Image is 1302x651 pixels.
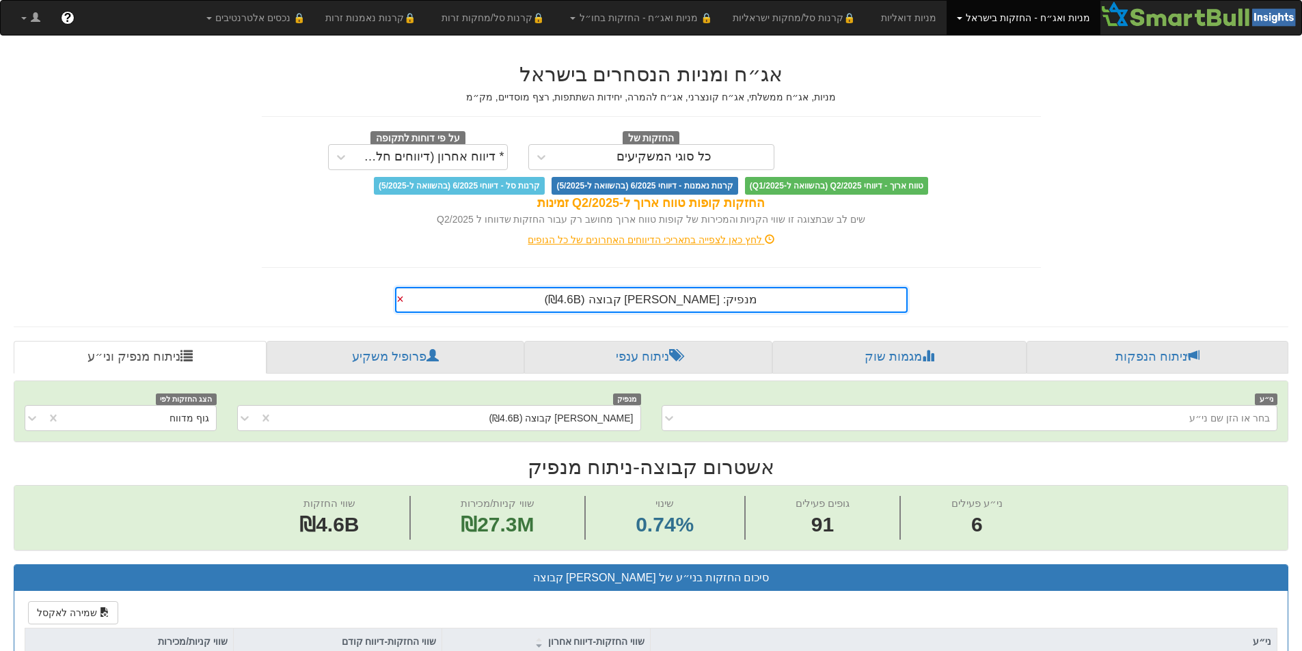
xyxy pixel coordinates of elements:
span: החזקות של [623,131,680,146]
span: 6 [951,510,1003,540]
span: מנפיק: ‏[PERSON_NAME] קבוצה ‎(₪4.6B)‎ [544,293,757,306]
span: מנפיק [613,393,641,405]
div: החזקות קופות טווח ארוך ל-Q2/2025 זמינות [262,195,1041,212]
span: על פי דוחות לתקופה [370,131,465,146]
span: ₪4.6B [299,513,359,536]
span: Clear value [396,288,408,311]
span: קרנות נאמנות - דיווחי 6/2025 (בהשוואה ל-5/2025) [552,177,737,195]
a: ניתוח הנפקות [1027,341,1288,374]
a: מניות דואליות [871,1,947,35]
a: מניות ואג״ח - החזקות בישראל [947,1,1100,35]
span: 0.74% [636,510,694,540]
span: הצג החזקות לפי [156,393,216,405]
span: ני״ע [1255,393,1277,405]
div: גוף מדווח [169,411,209,425]
span: ני״ע פעילים [951,497,1003,509]
span: × [396,293,404,305]
div: שים לב שבתצוגה זו שווי הקניות והמכירות של קופות טווח ארוך מחושב רק עבור החזקות שדווחו ל Q2/2025 [262,212,1041,226]
a: 🔒 מניות ואג״ח - החזקות בחו״ל [560,1,722,35]
h2: אשטרום קבוצה - ניתוח מנפיק [14,456,1288,478]
a: ניתוח ענפי [524,341,772,374]
div: [PERSON_NAME] קבוצה (₪4.6B) [489,411,633,425]
span: טווח ארוך - דיווחי Q2/2025 (בהשוואה ל-Q1/2025) [745,177,928,195]
div: כל סוגי המשקיעים [616,150,711,164]
img: Smartbull [1100,1,1301,28]
a: 🔒קרנות סל/מחקות זרות [431,1,560,35]
div: * דיווח אחרון (דיווחים חלקיים) [357,150,504,164]
a: פרופיל משקיע [267,341,524,374]
h2: אג״ח ומניות הנסחרים בישראל [262,63,1041,85]
a: מגמות שוק [772,341,1026,374]
a: 🔒קרנות סל/מחקות ישראליות [722,1,870,35]
div: בחר או הזן שם ני״ע [1189,411,1270,425]
a: 🔒 נכסים אלטרנטיבים [196,1,316,35]
a: ניתוח מנפיק וני״ע [14,341,267,374]
span: 91 [796,510,850,540]
h5: מניות, אג״ח ממשלתי, אג״ח קונצרני, אג״ח להמרה, יחידות השתתפות, רצף מוסדיים, מק״מ [262,92,1041,102]
a: ? [51,1,85,35]
span: קרנות סל - דיווחי 6/2025 (בהשוואה ל-5/2025) [374,177,545,195]
span: גופים פעילים [796,497,850,509]
span: שווי החזקות [303,497,355,509]
span: ₪27.3M [461,513,534,536]
span: ? [64,11,71,25]
span: שווי קניות/מכירות [461,497,534,509]
button: שמירה לאקסל [28,601,118,624]
div: לחץ כאן לצפייה בתאריכי הדיווחים האחרונים של כל הגופים [252,233,1051,247]
h3: סיכום החזקות בני״ע של [PERSON_NAME] קבוצה [25,572,1277,584]
a: 🔒קרנות נאמנות זרות [315,1,431,35]
span: שינוי [655,497,674,509]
